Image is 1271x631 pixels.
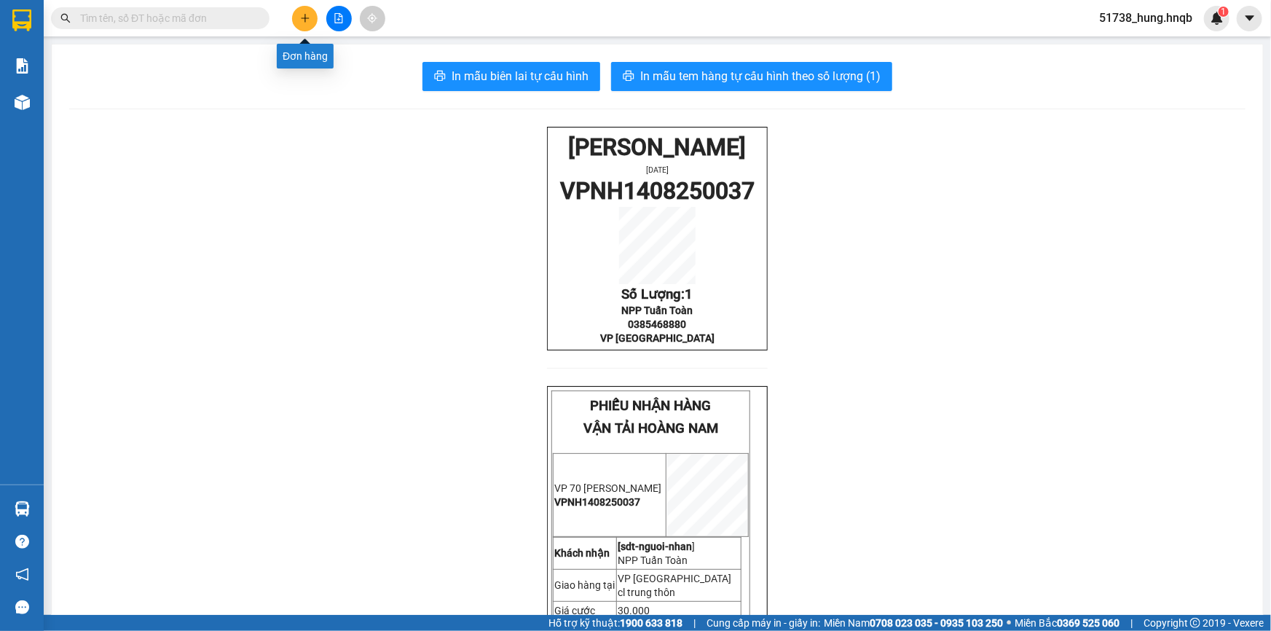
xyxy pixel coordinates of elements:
[707,615,820,631] span: Cung cấp máy in - giấy in:
[646,165,669,175] span: [DATE]
[1087,9,1204,27] span: 51738_hung.hnqb
[1221,7,1226,17] span: 1
[15,535,29,549] span: question-circle
[618,573,731,584] span: VP [GEOGRAPHIC_DATA]
[15,501,30,517] img: warehouse-icon
[367,13,377,23] span: aim
[554,601,617,619] td: Giá cước
[623,70,634,84] span: printer
[640,67,881,85] span: In mẫu tem hàng tự cấu hình theo số lượng (1)
[824,615,1003,631] span: Miền Nam
[98,36,121,46] span: [DATE]
[15,58,30,74] img: solution-icon
[618,541,695,552] span: ]
[621,305,693,316] span: NPP Tuấn Toàn
[12,48,207,76] span: VPNH1408250037
[568,133,746,161] span: [PERSON_NAME]
[548,615,682,631] span: Hỗ trợ kỹ thuật:
[15,95,30,110] img: warehouse-icon
[326,6,352,31] button: file-add
[870,617,1003,629] strong: 0708 023 035 - 0935 103 250
[334,13,344,23] span: file-add
[15,568,29,581] span: notification
[71,78,148,155] img: qr-code
[1237,6,1262,31] button: caret-down
[360,6,385,31] button: aim
[685,286,693,302] span: 1
[1007,620,1011,626] span: ⚪️
[1015,615,1119,631] span: Miền Bắc
[12,9,31,31] img: logo-vxr
[618,541,692,552] strong: [sdt-nguoi-nhan
[618,605,650,616] span: 30.000
[554,569,617,601] td: Giao hàng tại
[618,554,688,566] span: NPP Tuấn Toàn
[620,617,682,629] strong: 1900 633 818
[1243,12,1256,25] span: caret-down
[554,547,610,559] strong: Khách nhận
[20,7,198,34] span: [PERSON_NAME]
[693,615,696,631] span: |
[1211,12,1224,25] img: icon-new-feature
[554,482,661,494] span: VP 70 [PERSON_NAME]
[621,286,693,302] span: Số Lượng:
[583,420,718,436] span: VẬN TẢI HOÀNG NAM
[1130,615,1133,631] span: |
[15,600,29,614] span: message
[422,62,600,91] button: printerIn mẫu biên lai tự cấu hình
[618,587,675,598] span: cl trung thôn
[1057,617,1119,629] strong: 0369 525 060
[560,177,755,205] span: VPNH1408250037
[434,70,446,84] span: printer
[611,62,892,91] button: printerIn mẫu tem hàng tự cấu hình theo số lượng (1)
[80,10,252,26] input: Tìm tên, số ĐT hoặc mã đơn
[452,67,589,85] span: In mẫu biên lai tự cấu hình
[300,13,310,23] span: plus
[600,332,715,344] span: VP [GEOGRAPHIC_DATA]
[292,6,318,31] button: plus
[554,496,640,508] span: VPNH1408250037
[60,13,71,23] span: search
[591,398,712,414] span: PHIẾU NHẬN HÀNG
[628,318,686,330] span: 0385468880
[1219,7,1229,17] sup: 1
[1190,618,1200,628] span: copyright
